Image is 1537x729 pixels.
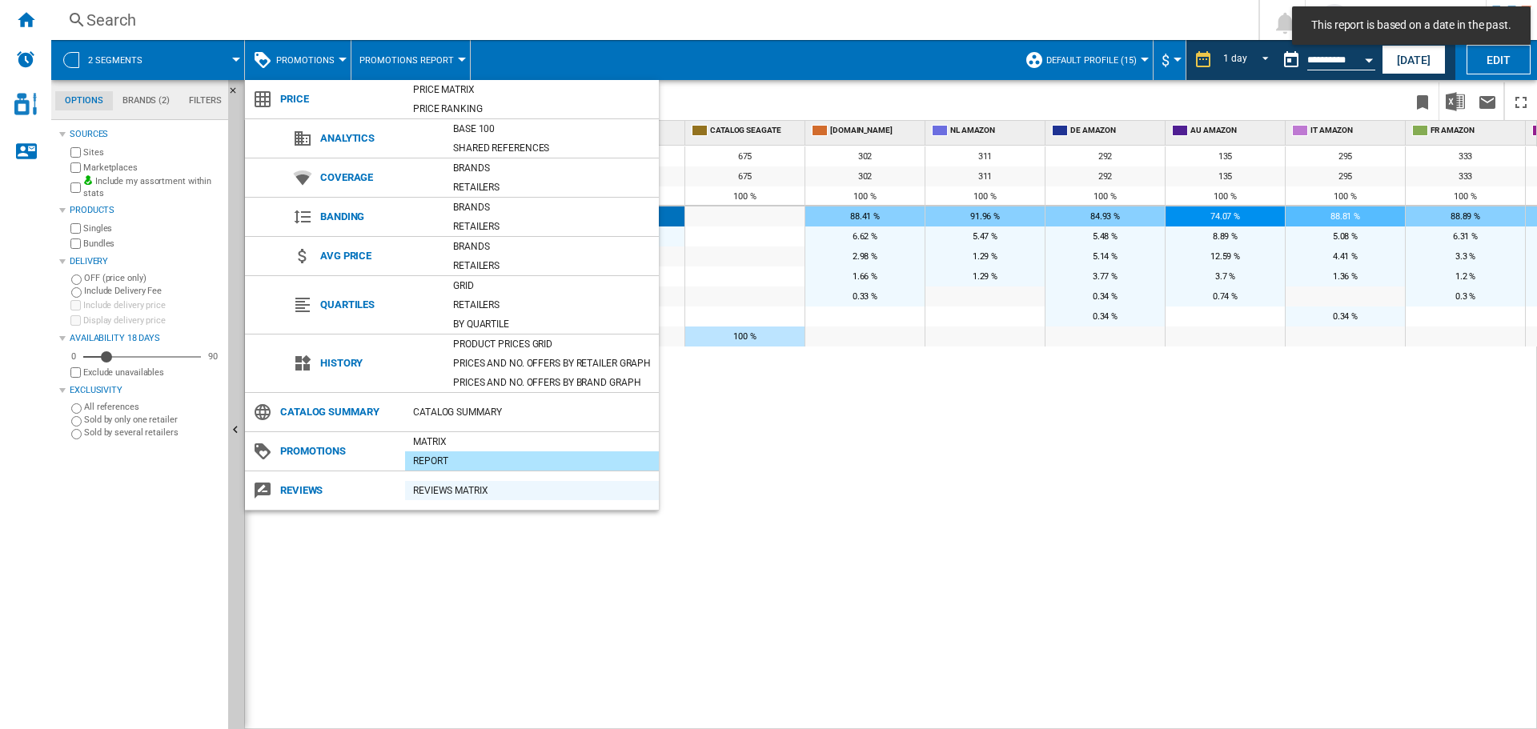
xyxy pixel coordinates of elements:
div: Shared references [445,140,659,156]
div: Retailers [445,179,659,195]
div: Report [405,453,659,469]
div: REVIEWS Matrix [405,483,659,499]
span: Reviews [272,479,405,502]
span: History [312,352,445,375]
div: Product prices grid [445,336,659,352]
div: Price Matrix [405,82,659,98]
span: This report is based on a date in the past. [1306,18,1516,34]
div: Price Ranking [405,101,659,117]
span: Analytics [312,127,445,150]
span: Catalog Summary [272,401,405,423]
span: Quartiles [312,294,445,316]
div: Matrix [405,434,659,450]
div: Brands [445,238,659,254]
div: Prices and No. offers by retailer graph [445,355,659,371]
div: Retailers [445,218,659,234]
div: Base 100 [445,121,659,137]
div: Retailers [445,297,659,313]
div: Brands [445,199,659,215]
div: Grid [445,278,659,294]
div: Brands [445,160,659,176]
div: By quartile [445,316,659,332]
span: Coverage [312,166,445,189]
span: Avg price [312,245,445,267]
span: Price [272,88,405,110]
span: Banding [312,206,445,228]
span: Promotions [272,440,405,463]
div: Retailers [445,258,659,274]
div: Catalog Summary [405,404,659,420]
div: Prices and No. offers by brand graph [445,375,659,391]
